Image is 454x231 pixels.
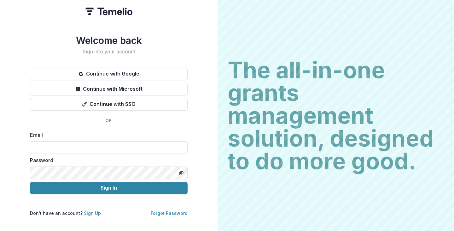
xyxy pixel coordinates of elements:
label: Email [30,131,184,139]
h1: Welcome back [30,35,188,46]
a: Sign Up [84,210,101,216]
p: Don't have an account? [30,210,101,216]
h2: Sign into your account [30,49,188,55]
button: Toggle password visibility [176,168,186,178]
label: Password [30,156,184,164]
img: Temelio [85,8,132,15]
button: Continue with Google [30,68,188,80]
a: Forgot Password [151,210,188,216]
button: Sign In [30,182,188,194]
button: Continue with SSO [30,98,188,111]
button: Continue with Microsoft [30,83,188,95]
